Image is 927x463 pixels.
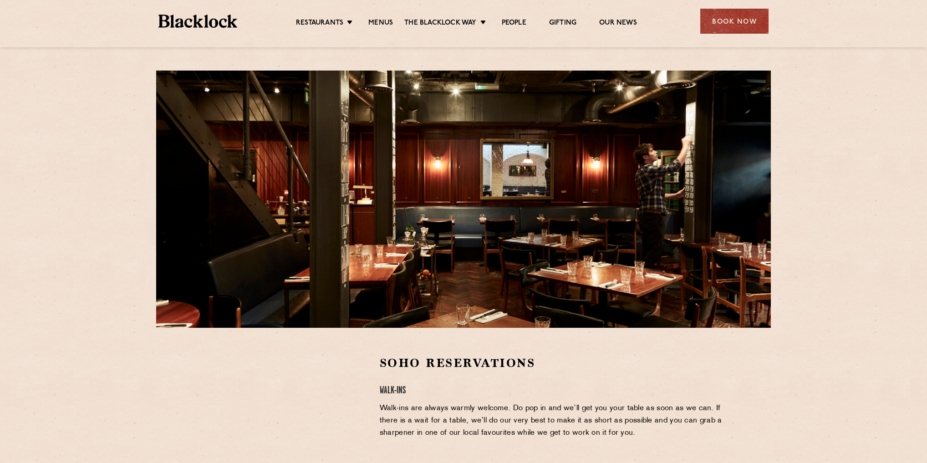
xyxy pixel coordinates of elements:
[158,15,237,28] img: BL_Textured_Logo-footer-cropped.svg
[502,19,526,29] a: People
[404,19,476,29] a: The Blacklock Way
[380,385,729,397] h4: Walk-Ins
[296,19,343,29] a: Restaurants
[549,19,576,29] a: Gifting
[599,19,637,29] a: Our News
[368,19,393,29] a: Menus
[700,9,769,34] div: Book Now
[380,355,729,371] h2: Soho Reservations
[380,402,729,439] p: Walk-ins are always warmly welcome. Do pop in and we’ll get you your table as soon as we can. If ...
